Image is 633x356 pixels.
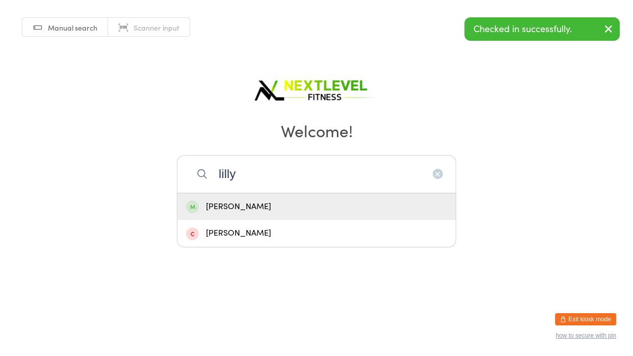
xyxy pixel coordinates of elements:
[186,226,447,240] div: [PERSON_NAME]
[464,17,620,41] div: Checked in successfully.
[186,200,447,214] div: [PERSON_NAME]
[556,332,616,339] button: how to secure with pin
[134,22,179,33] span: Scanner input
[555,313,616,325] button: Exit kiosk mode
[48,22,97,33] span: Manual search
[10,119,623,142] h2: Welcome!
[177,155,456,193] input: Search
[253,71,380,105] img: Next Level Fitness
